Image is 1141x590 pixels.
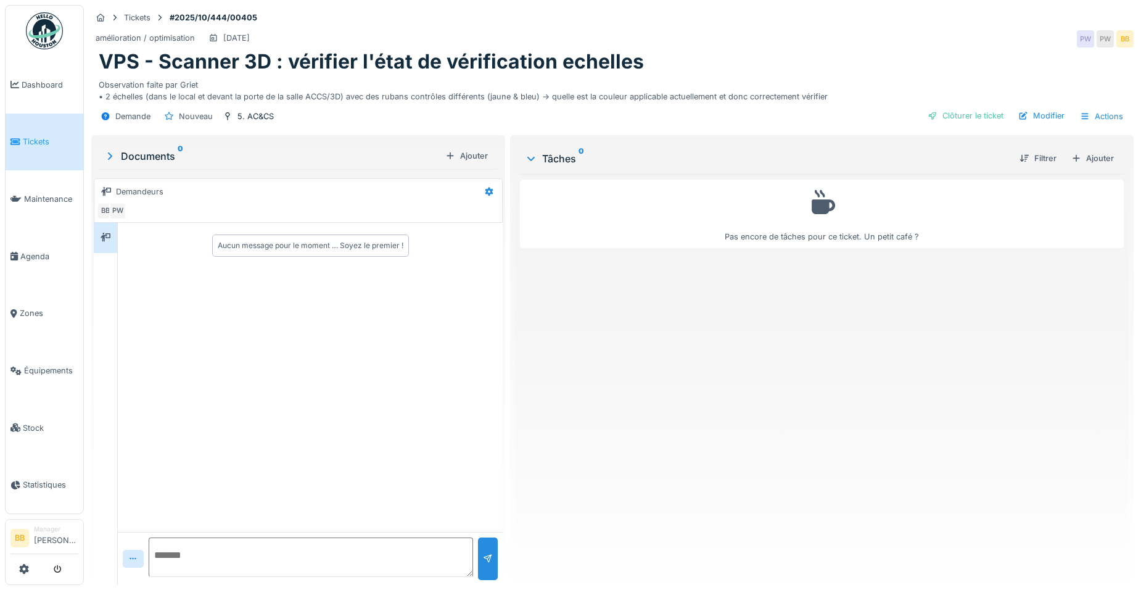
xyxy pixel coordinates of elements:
[237,110,274,122] div: 5. AC&CS
[1097,30,1114,48] div: PW
[34,525,78,551] li: [PERSON_NAME]
[22,79,78,91] span: Dashboard
[26,12,63,49] img: Badge_color-CXgf-gQk.svg
[1013,107,1069,124] div: Modifier
[6,399,83,457] a: Stock
[440,147,493,164] div: Ajouter
[115,110,150,122] div: Demande
[24,365,78,376] span: Équipements
[6,114,83,171] a: Tickets
[116,186,163,197] div: Demandeurs
[218,240,403,251] div: Aucun message pour le moment … Soyez le premier !
[10,529,29,547] li: BB
[528,185,1116,243] div: Pas encore de tâches pour ce ticket. Un petit café ?
[96,32,195,44] div: amélioration / optimisation
[1116,30,1134,48] div: BB
[6,457,83,514] a: Statistiques
[178,149,183,164] sup: 0
[6,56,83,114] a: Dashboard
[104,149,440,164] div: Documents
[1074,107,1129,125] div: Actions
[6,285,83,343] a: Zones
[1066,150,1119,167] div: Ajouter
[179,110,213,122] div: Nouveau
[223,32,250,44] div: [DATE]
[1015,150,1061,167] div: Filtrer
[6,228,83,285] a: Agenda
[99,50,644,73] h1: VPS - Scanner 3D : vérifier l'état de vérification echelles
[34,525,78,534] div: Manager
[923,107,1008,124] div: Clôturer le ticket
[10,525,78,554] a: BB Manager[PERSON_NAME]
[6,342,83,399] a: Équipements
[97,202,114,220] div: BB
[24,193,78,205] span: Maintenance
[20,307,78,319] span: Zones
[124,12,150,23] div: Tickets
[23,422,78,434] span: Stock
[23,479,78,491] span: Statistiques
[1077,30,1094,48] div: PW
[579,151,584,166] sup: 0
[99,74,1126,102] div: Observation faite par Griet • 2 échelles (dans le local et devant la porte de la salle ACCS/3D) a...
[20,251,78,262] span: Agenda
[165,12,262,23] strong: #2025/10/444/00405
[23,136,78,147] span: Tickets
[525,151,1010,166] div: Tâches
[6,170,83,228] a: Maintenance
[109,202,126,220] div: PW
